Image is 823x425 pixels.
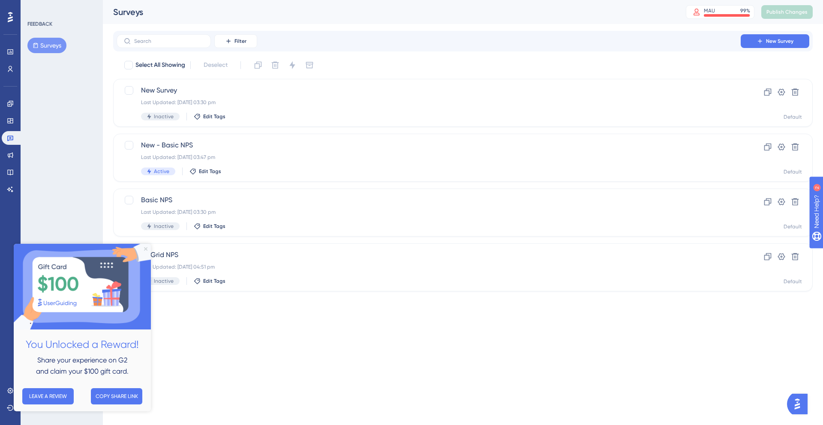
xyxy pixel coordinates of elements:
[24,112,114,120] span: Share your experience on G2
[203,278,225,284] span: Edit Tags
[20,2,54,12] span: Need Help?
[22,123,115,132] span: and claim your $100 gift card.
[766,9,808,15] span: Publish Changes
[154,113,174,120] span: Inactive
[766,38,793,45] span: New Survey
[204,60,228,70] span: Deselect
[784,114,802,120] div: Default
[784,223,802,230] div: Default
[134,38,204,44] input: Search
[214,34,257,48] button: Filter
[234,38,246,45] span: Filter
[704,7,715,14] div: MAU
[194,223,225,230] button: Edit Tags
[9,144,60,161] button: LEAVE A REVIEW
[194,113,225,120] button: Edit Tags
[7,93,130,109] h2: You Unlocked a Reward!
[77,144,129,161] button: COPY SHARE LINK
[141,209,716,215] div: Last Updated: [DATE] 03:30 pm
[194,278,225,284] button: Edit Tags
[141,250,716,260] span: OnGrid NPS
[141,263,716,270] div: Last Updated: [DATE] 04:51 pm
[154,278,174,284] span: Inactive
[784,278,802,285] div: Default
[203,113,225,120] span: Edit Tags
[189,168,221,175] button: Edit Tags
[787,391,813,417] iframe: UserGuiding AI Assistant Launcher
[27,21,52,27] div: FEEDBACK
[199,168,221,175] span: Edit Tags
[135,60,185,70] span: Select All Showing
[141,154,716,161] div: Last Updated: [DATE] 03:47 pm
[761,5,813,19] button: Publish Changes
[141,140,716,150] span: New - Basic NPS
[130,3,134,7] div: Close Preview
[154,168,169,175] span: Active
[60,4,62,11] div: 2
[196,57,235,73] button: Deselect
[740,7,750,14] div: 99 %
[741,34,809,48] button: New Survey
[141,85,716,96] span: New Survey
[141,99,716,106] div: Last Updated: [DATE] 03:30 pm
[154,223,174,230] span: Inactive
[113,6,664,18] div: Surveys
[27,38,66,53] button: Surveys
[141,195,716,205] span: Basic NPS
[203,223,225,230] span: Edit Tags
[784,168,802,175] div: Default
